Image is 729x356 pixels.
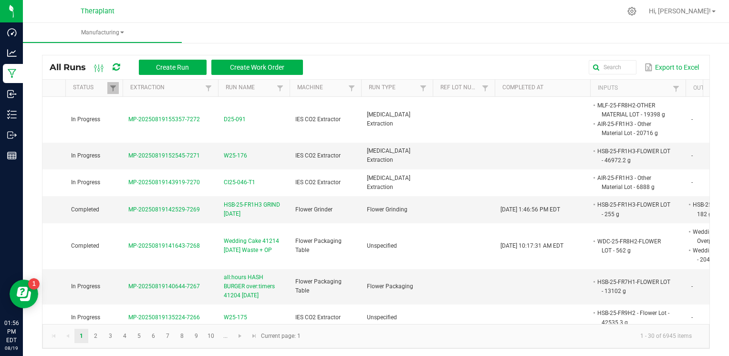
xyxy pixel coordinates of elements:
[295,179,341,186] span: IES CO2 Extractor
[156,63,189,71] span: Create Run
[295,152,341,159] span: IES CO2 Extractor
[71,242,99,249] span: Completed
[219,329,232,343] a: Page 11
[139,60,207,75] button: Create Run
[226,84,274,92] a: Run NameSortable
[224,178,255,187] span: CI25-046-T1
[203,82,214,94] a: Filter
[233,329,247,343] a: Go to the next page
[71,152,100,159] span: In Progress
[306,328,699,344] kendo-pager-info: 1 - 30 of 6945 items
[596,237,671,255] li: WDC-25-FR8H2-FLOWER LOT - 562 g
[626,7,638,16] div: Manage settings
[128,116,200,123] span: MP-20250819155357-7272
[128,152,200,159] span: MP-20250819152545-7271
[7,110,17,119] inline-svg: Inventory
[81,7,115,15] span: Theraplant
[596,119,671,138] li: AIR-25-FR1H3 - Other Material Lot - 20716 g
[50,59,310,75] div: All Runs
[73,84,107,92] a: StatusSortable
[224,273,284,301] span: all:hours HASH BURGER over:timers 41204 [DATE]
[367,206,407,213] span: Flower Grinding
[71,314,100,321] span: In Progress
[7,48,17,58] inline-svg: Analytics
[274,82,286,94] a: Filter
[161,329,175,343] a: Page 7
[649,7,711,15] span: Hi, [PERSON_NAME]!
[367,242,397,249] span: Unspecified
[23,23,182,43] a: Manufacturing
[346,82,357,94] a: Filter
[71,283,100,290] span: In Progress
[7,28,17,37] inline-svg: Dashboard
[417,82,429,94] a: Filter
[7,151,17,160] inline-svg: Reports
[71,206,99,213] span: Completed
[128,206,200,213] span: MP-20250819142529-7269
[7,69,17,78] inline-svg: Manufacturing
[204,329,218,343] a: Page 10
[224,237,284,255] span: Wedding Cake 41214 [DATE] Waste + OP
[10,280,38,308] iframe: Resource center
[367,111,410,127] span: [MEDICAL_DATA] Extraction
[596,200,671,219] li: HSB-25-FR1H3-FLOWER LOT - 255 g
[7,89,17,99] inline-svg: Inbound
[250,332,258,340] span: Go to the last page
[175,329,189,343] a: Page 8
[189,329,203,343] a: Page 9
[71,116,100,123] span: In Progress
[247,329,261,343] a: Go to the last page
[367,314,397,321] span: Unspecified
[128,314,200,321] span: MP-20250819135224-7266
[440,84,479,92] a: Ref Lot NumberSortable
[118,329,132,343] a: Page 4
[295,314,341,321] span: IES CO2 Extractor
[367,147,410,163] span: [MEDICAL_DATA] Extraction
[500,242,563,249] span: [DATE] 10:17:31 AM EDT
[295,238,342,253] span: Flower Packaging Table
[4,345,19,352] p: 08/19
[500,206,560,213] span: [DATE] 1:46:56 PM EDT
[4,319,19,345] p: 01:56 PM EDT
[596,147,671,165] li: HSB-25-FR1H3-FLOWER LOT - 46972.2 g
[642,59,701,75] button: Export to Excel
[367,283,413,290] span: Flower Packaging
[596,308,671,327] li: HSB-25-FR9H2 - Flower Lot - 42535.3 g
[596,277,671,296] li: HSB-25-FR7H1-FLOWER LOT - 13102 g
[128,283,200,290] span: MP-20250819140644-7267
[107,82,119,94] a: Filter
[230,63,284,71] span: Create Work Order
[42,324,709,348] kendo-pager: Current page: 1
[502,84,586,92] a: Completed AtSortable
[128,242,200,249] span: MP-20250819141643-7268
[297,84,345,92] a: MachineSortable
[224,313,247,322] span: W25-175
[295,278,342,294] span: Flower Packaging Table
[74,329,88,343] a: Page 1
[89,329,103,343] a: Page 2
[295,206,333,213] span: Flower Grinder
[211,60,303,75] button: Create Work Order
[71,179,100,186] span: In Progress
[596,173,671,192] li: AIR-25-FR1H3 - Other Material Lot - 6888 g
[236,332,244,340] span: Go to the next page
[128,179,200,186] span: MP-20250819143919-7270
[7,130,17,140] inline-svg: Outbound
[224,115,246,124] span: D25-091
[224,200,284,219] span: HSB-25-FR1H3 GRIND [DATE]
[589,60,636,74] input: Search
[670,83,682,94] a: Filter
[367,175,410,190] span: [MEDICAL_DATA] Extraction
[104,329,117,343] a: Page 3
[590,80,686,97] th: Inputs
[369,84,417,92] a: Run TypeSortable
[479,82,491,94] a: Filter
[132,329,146,343] a: Page 5
[23,29,182,37] span: Manufacturing
[295,116,341,123] span: IES CO2 Extractor
[130,84,202,92] a: ExtractionSortable
[596,101,671,119] li: MLF-25-FR8H2-OTHER MATERIAL LOT - 19398 g
[28,278,40,290] iframe: Resource center unread badge
[146,329,160,343] a: Page 6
